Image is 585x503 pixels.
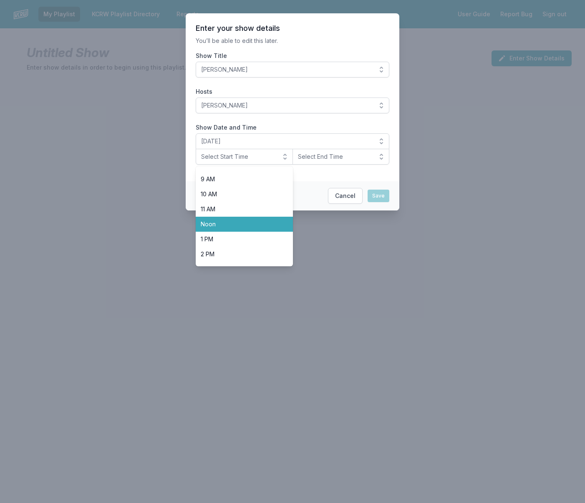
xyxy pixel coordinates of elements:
[201,101,372,110] span: [PERSON_NAME]
[368,190,389,202] button: Save
[201,250,278,258] span: 2 PM
[201,65,372,74] span: [PERSON_NAME]
[292,149,390,165] button: Select End Time
[196,98,389,113] button: [PERSON_NAME]
[201,220,278,228] span: Noon
[196,88,389,96] label: Hosts
[196,37,389,45] p: You’ll be able to edit this later.
[196,149,293,165] button: Select Start Time
[201,137,372,145] span: [DATE]
[201,205,278,213] span: 11 AM
[201,190,278,198] span: 10 AM
[196,23,389,33] header: Enter your show details
[328,188,363,204] button: Cancel
[201,265,278,273] span: 3 PM
[201,235,278,243] span: 1 PM
[201,153,276,161] span: Select Start Time
[201,175,278,183] span: 9 AM
[196,123,257,132] legend: Show Date and Time
[196,52,389,60] label: Show Title
[196,62,389,78] button: [PERSON_NAME]
[196,133,389,149] button: [DATE]
[298,153,373,161] span: Select End Time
